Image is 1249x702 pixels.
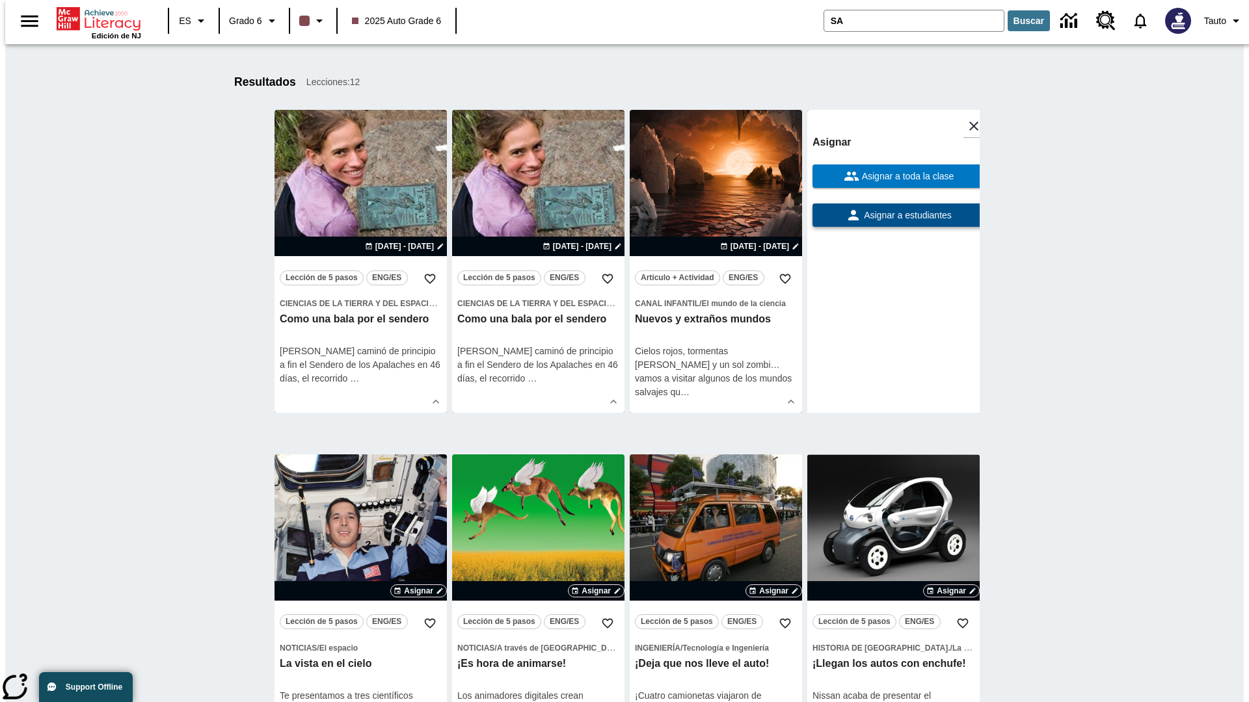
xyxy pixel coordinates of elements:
[352,14,442,28] span: 2025 Auto Grade 6
[824,10,1004,31] input: Buscar campo
[544,614,585,629] button: ENG/ES
[727,615,757,629] span: ENG/ES
[773,267,797,291] button: Añadir a mis Favoritas
[923,584,980,597] button: Asignar Elegir fechas
[701,299,785,308] span: El mundo de la ciencia
[457,344,619,385] div: [PERSON_NAME] caminó de principio a fin el Sendero de los Apalaches en 46 días, el recorrido
[280,270,364,285] button: Lección de 5 pasos
[615,299,754,308] span: La dinámica de la estructura terrestre
[550,615,579,629] span: ENG/ES
[280,614,364,629] button: Lección de 5 pasos
[1204,14,1226,28] span: Tauto
[39,672,133,702] button: Support Offline
[66,682,122,692] span: Support Offline
[452,110,624,413] div: lesson details
[306,75,360,89] span: Lecciones : 12
[641,615,713,629] span: Lección de 5 pasos
[457,299,612,308] span: Ciencias de la Tierra y del Espacio
[723,270,764,285] button: ENG/ES
[1053,3,1088,39] a: Centro de información
[57,5,141,40] div: Portada
[280,299,435,308] span: Ciencias de la Tierra y del Espacio
[635,657,797,671] h3: ¡Deja que nos lleve el auto!
[286,271,358,285] span: Lección de 5 pasos
[635,296,797,310] span: Tema: Canal Infantil/El mundo de la ciencia
[544,270,585,285] button: ENG/ES
[457,313,619,326] h3: Como una bala por el sendero
[375,240,434,252] span: [DATE] - [DATE]
[680,387,690,397] span: …
[463,271,535,285] span: Lección de 5 pasos
[362,240,447,252] button: 09 oct - 09 oct Elegir fechas
[92,32,141,40] span: Edición de NJ
[550,271,579,285] span: ENG/ES
[319,643,358,653] span: El espacio
[294,9,332,32] button: El color de la clase es café oscuro. Cambiar el color de la clase.
[604,392,623,411] button: Ver más
[553,240,611,252] span: [DATE] - [DATE]
[635,643,680,653] span: Ingeniería
[635,641,797,655] span: Tema: Ingeniería/Tecnología e Ingeniería
[937,585,966,597] span: Asignar
[457,296,619,310] span: Tema: Ciencias de la Tierra y del Espacio/La dinámica de la estructura terrestre
[57,6,141,32] a: Portada
[179,14,191,28] span: ES
[859,170,954,183] span: Asignar a toda la clase
[224,9,285,32] button: Grado: Grado 6, Elige un grado
[280,657,442,671] h3: La vista en el cielo
[286,615,358,629] span: Lección de 5 pasos
[350,373,359,383] span: …
[951,612,974,635] button: Añadir a mis Favoritas
[813,641,974,655] span: Tema: Historia de EE.UU./La Primera Guerra Mundia y la Gran Depresión
[682,643,768,653] span: Tecnología e Ingeniería
[418,267,442,291] button: Añadir a mis Favoritas
[813,643,950,653] span: Historia de [GEOGRAPHIC_DATA].
[1165,8,1191,34] img: Avatar
[807,110,980,413] div: lesson details
[745,584,802,597] button: Asignar Elegir fechas
[596,612,619,635] button: Añadir a mis Favoritas
[731,240,789,252] span: [DATE] - [DATE]
[528,373,537,383] span: …
[10,2,49,40] button: Abrir el menú lateral
[366,614,408,629] button: ENG/ES
[635,344,797,399] div: Cielos rojos, tormentas [PERSON_NAME] y un sol zombi… vamos a visitar algunos de los mundos salva...
[1088,3,1123,38] a: Centro de recursos, Se abrirá en una pestaña nueva.
[457,643,494,653] span: Noticias
[457,270,541,285] button: Lección de 5 pasos
[280,313,442,326] h3: Como una bala por el sendero
[372,615,401,629] span: ENG/ES
[1199,9,1249,32] button: Perfil/Configuración
[596,267,619,291] button: Añadir a mis Favoritas
[540,240,624,252] button: 09 oct - 09 oct Elegir fechas
[437,299,576,308] span: La dinámica de la estructura terrestre
[699,299,701,308] span: /
[952,643,1126,653] span: La Primera Guerra Mundia y la Gran Depresión
[721,614,763,629] button: ENG/ES
[457,641,619,655] span: Tema: Noticias/A través de Estados Unidos
[635,299,699,308] span: Canal Infantil
[950,643,952,653] span: /
[813,133,985,151] h6: Asignar
[280,641,442,655] span: Tema: Noticias/El espacio
[1157,4,1199,38] button: Escoja un nuevo avatar
[280,344,442,385] div: [PERSON_NAME] caminó de principio a fin el Sendero de los Apalaches en 46 días, el recorrido
[275,110,447,413] div: lesson details
[630,110,802,413] div: lesson details
[582,585,611,597] span: Asignar
[457,657,619,671] h3: ¡Es hora de animarse!
[435,299,436,308] span: /
[899,614,941,629] button: ENG/ES
[366,270,408,285] button: ENG/ES
[317,643,319,653] span: /
[680,643,682,653] span: /
[813,203,985,227] button: Asignar a estudiantes
[173,9,215,32] button: Lenguaje: ES, Selecciona un idioma
[729,271,758,285] span: ENG/ES
[280,643,317,653] span: Noticias
[457,614,541,629] button: Lección de 5 pasos
[234,75,296,89] h1: Resultados
[773,612,797,635] button: Añadir a mis Favoritas
[813,657,974,671] h3: ¡Llegan los autos con enchufe!
[813,164,985,188] button: Asignar a toda la clase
